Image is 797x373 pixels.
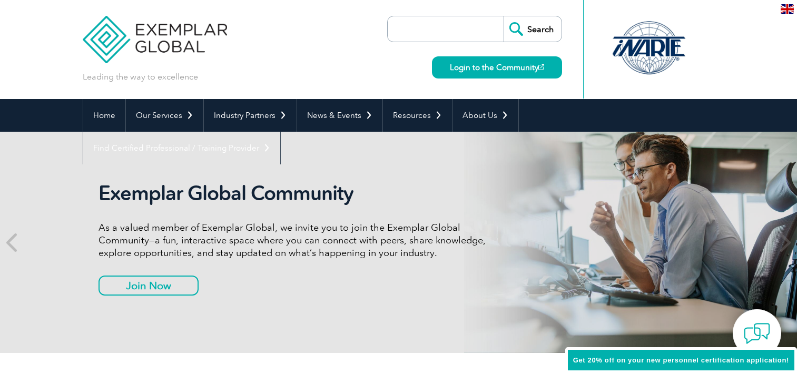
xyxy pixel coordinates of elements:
[83,99,125,132] a: Home
[383,99,452,132] a: Resources
[744,320,770,347] img: contact-chat.png
[126,99,203,132] a: Our Services
[573,356,789,364] span: Get 20% off on your new personnel certification application!
[432,56,562,78] a: Login to the Community
[781,4,794,14] img: en
[297,99,382,132] a: News & Events
[204,99,297,132] a: Industry Partners
[99,276,199,296] a: Join Now
[538,64,544,70] img: open_square.png
[504,16,562,42] input: Search
[83,71,198,83] p: Leading the way to excellence
[452,99,518,132] a: About Us
[99,181,494,205] h2: Exemplar Global Community
[99,221,494,259] p: As a valued member of Exemplar Global, we invite you to join the Exemplar Global Community—a fun,...
[83,132,280,164] a: Find Certified Professional / Training Provider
